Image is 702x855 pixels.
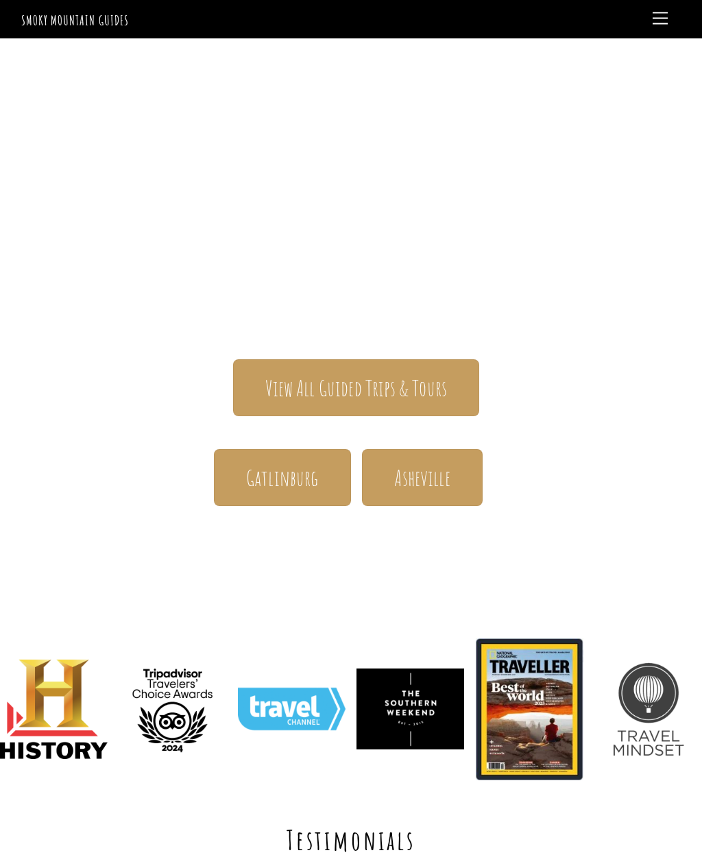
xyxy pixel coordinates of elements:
[394,463,450,492] span: Asheville
[646,5,674,32] a: Menu
[246,463,319,492] span: Gatlinburg
[476,638,583,780] img: ezgif.com-gif-maker (11)
[21,143,681,201] span: Smoky Mountain Guides
[594,655,702,763] img: Travel+Mindset
[119,650,226,769] img: TC_transparent_BF Logo_L_2024_RGB
[362,449,483,506] a: Asheville
[21,12,129,29] a: Smoky Mountain Guides
[265,374,447,402] span: View All Guided Trips & Tours
[233,359,479,416] a: View All Guided Trips & Tours
[21,550,681,581] h1: Your adventure starts here.
[356,669,464,749] img: ece09f7c36744c8fa1a1437cfc0e485a-hd
[238,669,346,749] img: Travel_Channel
[21,202,681,319] span: The ONLY one-stop, full Service Guide Company for the Gatlinburg and [GEOGRAPHIC_DATA] side of th...
[214,449,351,506] a: Gatlinburg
